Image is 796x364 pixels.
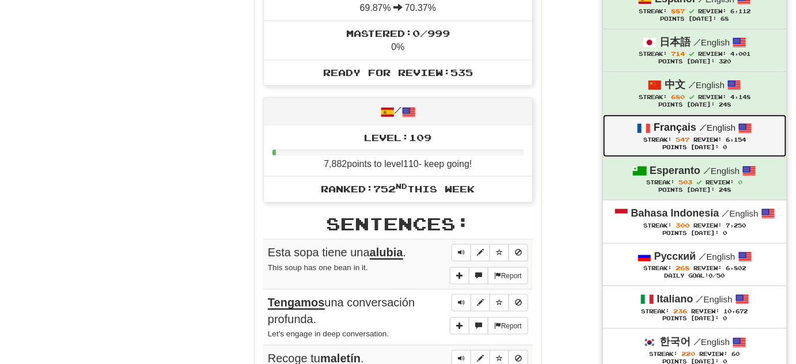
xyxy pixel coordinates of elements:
[450,317,469,335] button: Add sentence to collection
[370,246,403,260] u: alubia
[488,317,528,335] button: Report
[452,294,471,312] button: Play sentence audio
[639,8,667,14] span: Streak:
[693,222,722,229] span: Review:
[264,21,532,60] li: 0%
[471,294,490,312] button: Edit sentence
[693,37,701,47] span: /
[659,336,691,347] strong: 한국어
[679,179,693,185] span: 503
[654,251,696,262] strong: Русский
[738,179,743,185] span: 0
[650,165,700,176] strong: Esperanto
[676,222,689,229] span: 300
[689,51,694,56] span: Streak includes today.
[450,267,469,285] button: Add sentence to collection
[639,94,667,100] span: Streak:
[615,16,775,23] div: Points [DATE]: 68
[615,187,775,194] div: Points [DATE]: 248
[693,37,730,47] small: English
[696,294,733,304] small: English
[659,36,691,48] strong: 日本語
[722,208,759,218] small: English
[631,207,719,219] strong: Bahasa Indonesia
[730,94,750,100] span: 4,148
[674,308,688,314] span: 236
[509,244,528,261] button: Toggle ignore
[509,294,528,312] button: Toggle ignore
[647,179,675,185] span: Streak:
[321,183,475,194] span: Ranked: 752 this week
[452,294,528,312] div: Sentence controls
[709,272,713,279] span: 0
[450,267,528,285] div: More sentence controls
[264,126,532,177] li: 7,882 points to level 110 - keep going!
[268,263,368,272] small: This soup has one bean in it.
[615,230,775,237] div: Points [DATE]: 0
[603,29,787,71] a: 日本語 /English Streak: 714 Review: 4,001 Points [DATE]: 320
[730,51,750,57] span: 4,001
[689,94,694,100] span: Streak includes today.
[722,208,730,218] span: /
[699,251,707,261] span: /
[650,351,678,357] span: Streak:
[603,72,787,114] a: 中文 /English Streak: 680 Review: 4,148 Points [DATE]: 248
[726,265,746,271] span: 6,802
[603,200,787,242] a: Bahasa Indonesia /English Streak: 300 Review: 7,250 Points [DATE]: 0
[643,265,672,271] span: Streak:
[452,244,471,261] button: Play sentence audio
[450,317,528,335] div: More sentence controls
[615,272,775,280] div: Daily Goal: /50
[698,8,726,14] span: Review:
[676,264,689,271] span: 268
[639,51,667,57] span: Streak:
[603,286,787,328] a: Italiano /English Streak: 236 Review: 10,672 Points [DATE]: 0
[615,58,775,66] div: Points [DATE]: 320
[682,350,696,357] span: 220
[698,94,726,100] span: Review:
[700,351,728,357] span: Review:
[697,180,702,185] span: Streak includes today.
[268,329,389,338] small: Let's engage in deep conversation.
[490,294,509,312] button: Toggle favorite
[688,80,725,90] small: English
[268,296,415,325] span: una conversación profunda.
[643,136,672,143] span: Streak:
[452,244,528,261] div: Sentence controls
[692,308,720,314] span: Review:
[268,246,406,260] span: Esta sopa tiene una .
[699,123,736,132] small: English
[615,144,775,151] div: Points [DATE]: 0
[689,9,694,14] span: Streak includes today.
[730,8,750,14] span: 6,112
[676,136,689,143] span: 547
[323,67,473,78] span: Ready for Review: 535
[698,51,726,57] span: Review:
[657,293,693,305] strong: Italiano
[699,122,707,132] span: /
[699,252,736,261] small: English
[671,93,685,100] span: 680
[264,98,532,125] div: /
[693,337,730,347] small: English
[654,122,696,133] strong: Français
[603,244,787,286] a: Русский /English Streak: 268 Review: 6,802 Daily Goal:0/50
[688,79,696,90] span: /
[724,308,748,314] span: 10,672
[642,308,670,314] span: Streak:
[671,50,685,57] span: 714
[671,7,685,14] span: 887
[706,179,734,185] span: Review:
[488,267,528,285] button: Report
[726,222,746,229] span: 7,250
[471,244,490,261] button: Edit sentence
[693,265,722,271] span: Review:
[603,158,787,200] a: Esperanto /English Streak: 503 Review: 0 Points [DATE]: 248
[693,336,701,347] span: /
[365,132,432,143] span: Level: 109
[346,28,450,39] span: Mastered: 0 / 999
[268,296,325,310] u: Tengamos
[603,115,787,157] a: Français /English Streak: 547 Review: 6,154 Points [DATE]: 0
[703,166,740,176] small: English
[615,315,775,323] div: Points [DATE]: 0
